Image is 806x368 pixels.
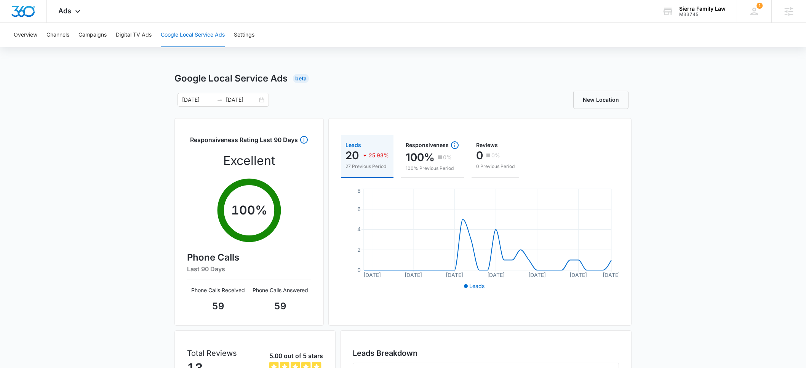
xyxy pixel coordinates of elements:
[269,351,323,360] p: 5.00 out of 5 stars
[363,272,381,278] tspan: [DATE]
[293,74,309,83] div: Beta
[369,153,389,158] p: 25.93%
[223,152,275,170] p: Excellent
[756,3,763,9] span: 1
[528,272,546,278] tspan: [DATE]
[234,23,254,47] button: Settings
[249,286,311,294] p: Phone Calls Answered
[190,135,298,149] h3: Responsiveness Rating Last 90 Days
[487,272,505,278] tspan: [DATE]
[217,97,223,103] span: to
[469,283,485,289] span: Leads
[357,226,361,232] tspan: 4
[443,155,452,160] p: 0%
[217,97,223,103] span: swap-right
[345,142,389,148] div: Leads
[357,246,361,253] tspan: 2
[573,91,628,109] a: New Location
[357,206,361,212] tspan: 6
[406,141,459,150] div: Responsiveness
[249,299,311,313] p: 59
[58,7,71,15] span: Ads
[446,272,463,278] tspan: [DATE]
[679,6,726,12] div: account name
[187,251,311,264] h4: Phone Calls
[357,267,361,273] tspan: 0
[756,3,763,9] div: notifications count
[405,272,422,278] tspan: [DATE]
[353,347,619,359] h3: Leads Breakdown
[406,165,459,172] p: 100% Previous Period
[603,272,620,278] tspan: [DATE]
[231,201,267,219] p: 100 %
[187,264,311,274] h6: Last 90 Days
[406,151,435,163] p: 100%
[78,23,107,47] button: Campaigns
[357,187,361,194] tspan: 8
[476,149,483,162] p: 0
[476,163,515,170] p: 0 Previous Period
[46,23,69,47] button: Channels
[187,347,237,359] p: Total Reviews
[476,142,515,148] div: Reviews
[491,153,500,158] p: 0%
[116,23,152,47] button: Digital TV Ads
[569,272,587,278] tspan: [DATE]
[226,96,257,104] input: End date
[14,23,37,47] button: Overview
[161,23,225,47] button: Google Local Service Ads
[345,163,389,170] p: 27 Previous Period
[174,72,288,85] h1: Google Local Service Ads
[679,12,726,17] div: account id
[345,149,359,162] p: 20
[182,96,214,104] input: Start date
[187,286,249,294] p: Phone Calls Received
[187,299,249,313] p: 59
